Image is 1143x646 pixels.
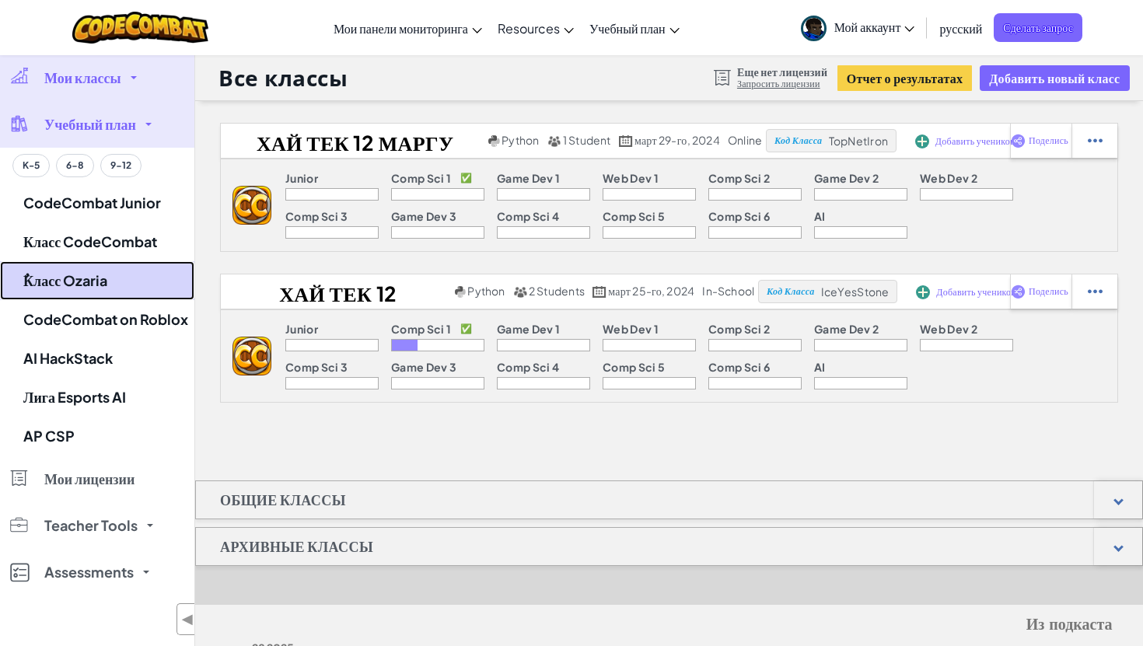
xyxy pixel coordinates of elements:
p: Comp Sci 1 [391,323,451,335]
span: Resources [498,20,560,37]
img: python.png [455,286,467,298]
span: русский [939,20,982,37]
span: Поделись [1029,287,1068,296]
span: Еще нет лицензий [737,65,827,78]
button: 9-12 [100,154,142,177]
h2: Хай Тек 12 МарГУ Хай Тек 12 [221,280,451,303]
a: Хай Тек 12 МарГУ Хай Тек 12 Python 1 Student март 29-го, 2024 online [221,129,766,152]
p: Junior [285,323,318,335]
a: Мои панели мониторинга [326,7,490,49]
p: Comp Sci 1 [391,172,451,184]
span: 2 Students [529,284,585,298]
h1: Общие классы [196,480,370,519]
button: Добавить новый класс [980,65,1129,91]
span: Python [502,133,539,147]
span: март 29-го, 2024 [634,133,720,147]
img: IconAddStudents.svg [915,134,929,148]
p: Comp Sci 2 [708,172,770,184]
a: Сделать запрос [994,13,1082,42]
p: Web Dev 2 [920,323,977,335]
img: python.png [488,135,500,147]
a: Учебный план [582,7,687,49]
p: Comp Sci 3 [285,210,348,222]
img: IconStudentEllipsis.svg [1088,134,1103,148]
img: MultipleUsers.png [547,135,561,147]
span: TopNetIron [829,134,889,148]
div: Grade band filter [12,154,142,177]
a: Мой аккаунт [793,3,923,52]
a: русский [932,7,990,49]
span: Учебный план [44,117,136,131]
span: Код Класса [767,287,814,296]
p: Web Dev 2 [920,172,977,184]
img: IconShare_Purple.svg [1011,134,1026,148]
p: Comp Sci 2 [708,323,770,335]
span: Мои классы [44,71,121,85]
div: online [728,134,762,148]
p: Comp Sci 5 [603,361,665,373]
span: Поделись [1029,136,1068,145]
h2: Хай Тек 12 МарГУ Хай Тек 12 [221,129,484,152]
p: Comp Sci 4 [497,361,559,373]
p: AI [814,210,826,222]
p: Comp Sci 6 [708,210,770,222]
img: IconShare_Purple.svg [1011,285,1026,299]
p: ✅ [460,172,472,184]
img: logo [232,337,271,375]
p: Web Dev 1 [603,323,659,335]
span: Teacher Tools [44,519,138,533]
p: Game Dev 3 [391,361,456,373]
p: Game Dev 1 [497,172,560,184]
span: Добавить учеников [936,288,1015,297]
span: Мои лицензии [44,472,135,486]
h1: Все классы [218,63,348,93]
img: IconAddStudents.svg [916,285,930,299]
img: avatar [801,16,827,41]
p: Junior [285,172,318,184]
a: Resources [490,7,582,49]
img: calendar.svg [592,286,606,298]
span: Мои панели мониторинга [334,20,468,37]
p: Web Dev 1 [603,172,659,184]
button: 6-8 [56,154,94,177]
h1: Архивные классы [196,527,397,566]
span: 1 Student [563,133,611,147]
p: Comp Sci 4 [497,210,559,222]
span: Добавить учеников [935,137,1015,146]
h5: Из подкаста [226,613,1113,637]
img: CodeCombat logo [72,12,208,44]
p: Game Dev 1 [497,323,560,335]
img: calendar.svg [619,135,633,147]
a: Хай Тек 12 МарГУ Хай Тек 12 Python 2 Students март 25-го, 2024 in-school [221,280,758,303]
div: in-school [702,285,754,299]
p: Game Dev 2 [814,172,879,184]
p: Game Dev 2 [814,323,879,335]
img: logo [232,186,271,225]
p: Comp Sci 6 [708,361,770,373]
p: Comp Sci 5 [603,210,665,222]
img: MultipleUsers.png [513,286,527,298]
p: AI [814,361,826,373]
span: март 25-го, 2024 [608,284,694,298]
span: Учебный план [589,20,666,37]
span: Код Класса [774,136,822,145]
p: ✅ [460,323,472,335]
p: Game Dev 3 [391,210,456,222]
span: ◀ [181,608,194,630]
button: K-5 [12,154,50,177]
a: Запросить лицензии [737,78,827,90]
button: Отчет о результатах [837,65,973,91]
img: IconStudentEllipsis.svg [1088,285,1103,299]
span: Python [467,284,505,298]
span: Мой аккаунт [834,19,915,35]
span: Assessments [44,565,134,579]
span: IceYesStone [821,285,890,299]
p: Comp Sci 3 [285,361,348,373]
